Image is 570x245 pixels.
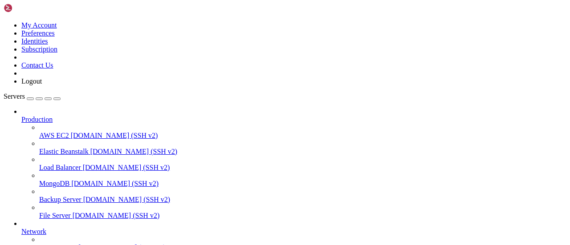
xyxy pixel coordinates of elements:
li: Elastic Beanstalk [DOMAIN_NAME] (SSH v2) [39,140,566,156]
a: Backup Server [DOMAIN_NAME] (SSH v2) [39,196,566,204]
a: Production [21,116,566,124]
li: Backup Server [DOMAIN_NAME] (SSH v2) [39,188,566,204]
span: Production [21,116,53,123]
a: Servers [4,92,61,100]
a: Subscription [21,45,57,53]
span: [DOMAIN_NAME] (SSH v2) [83,164,170,171]
span: Servers [4,92,25,100]
a: AWS EC2 [DOMAIN_NAME] (SSH v2) [39,132,566,140]
span: Backup Server [39,196,81,203]
a: Identities [21,37,48,45]
li: MongoDB [DOMAIN_NAME] (SSH v2) [39,172,566,188]
a: Load Balancer [DOMAIN_NAME] (SSH v2) [39,164,566,172]
span: [DOMAIN_NAME] (SSH v2) [71,132,158,139]
span: [DOMAIN_NAME] (SSH v2) [73,212,160,219]
a: MongoDB [DOMAIN_NAME] (SSH v2) [39,180,566,188]
li: Load Balancer [DOMAIN_NAME] (SSH v2) [39,156,566,172]
a: My Account [21,21,57,29]
span: AWS EC2 [39,132,69,139]
li: File Server [DOMAIN_NAME] (SSH v2) [39,204,566,220]
li: AWS EC2 [DOMAIN_NAME] (SSH v2) [39,124,566,140]
span: [DOMAIN_NAME] (SSH v2) [83,196,171,203]
span: Network [21,228,46,235]
span: Elastic Beanstalk [39,148,89,155]
span: File Server [39,212,71,219]
img: Shellngn [4,4,55,12]
span: Load Balancer [39,164,81,171]
a: Contact Us [21,61,53,69]
a: Elastic Beanstalk [DOMAIN_NAME] (SSH v2) [39,148,566,156]
a: File Server [DOMAIN_NAME] (SSH v2) [39,212,566,220]
a: Preferences [21,29,55,37]
a: Logout [21,77,42,85]
span: MongoDB [39,180,69,187]
span: [DOMAIN_NAME] (SSH v2) [71,180,159,187]
a: Network [21,228,566,236]
span: [DOMAIN_NAME] (SSH v2) [90,148,178,155]
li: Production [21,108,566,220]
